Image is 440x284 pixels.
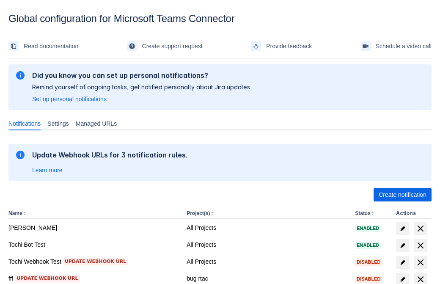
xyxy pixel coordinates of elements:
div: Tochi Bot Test [8,240,180,249]
button: Project(s) [187,210,210,216]
a: Set up personal notifications [32,95,107,103]
span: Settings [47,119,69,128]
span: Read documentation [24,39,78,53]
span: delete [415,257,426,267]
a: Read documentation [8,39,78,53]
button: Name [8,210,22,216]
span: feedback [253,43,259,50]
div: All Projects [187,240,348,249]
div: All Projects [187,257,348,266]
span: delete [415,240,426,251]
div: All Projects [187,223,348,232]
span: Update webhook URL [65,258,126,265]
span: documentation [10,43,17,50]
span: Create notification [379,188,426,201]
span: support [129,43,135,50]
span: Managed URLs [76,119,117,128]
span: edit [399,242,406,249]
span: information [15,150,25,160]
a: Provide feedback [251,39,312,53]
span: edit [399,276,406,283]
p: Remind yourself of ongoing tasks, get notified personally about Jira updates. [32,83,251,91]
div: Tochi Webhook Test [8,257,180,266]
h2: Did you know you can set up personal notifications? [32,71,251,80]
span: Update webhook URL [16,275,78,282]
span: Disabled [355,277,382,281]
span: delete [415,223,426,234]
a: Schedule a video call [360,39,432,53]
span: Create support request [142,39,203,53]
a: Create support request [127,39,203,53]
span: Schedule a video call [376,39,432,53]
span: Enabled [355,226,381,231]
button: Create notification [374,188,432,201]
span: Provide feedback [266,39,312,53]
span: Disabled [355,260,382,265]
span: edit [399,259,406,266]
th: Actions [393,208,432,219]
div: fff [8,274,180,283]
span: Notifications [8,119,41,128]
span: information [15,70,25,80]
button: Status [355,210,371,216]
div: [PERSON_NAME] [8,223,180,232]
h2: Update Webhook URLs for 3 notification rules. [32,151,188,159]
div: bug rtac [187,274,348,283]
span: Enabled [355,243,381,248]
div: Global configuration for Microsoft Teams Connector [8,13,432,25]
a: Learn more [32,166,63,174]
span: edit [399,225,406,232]
span: videoCall [362,43,369,50]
